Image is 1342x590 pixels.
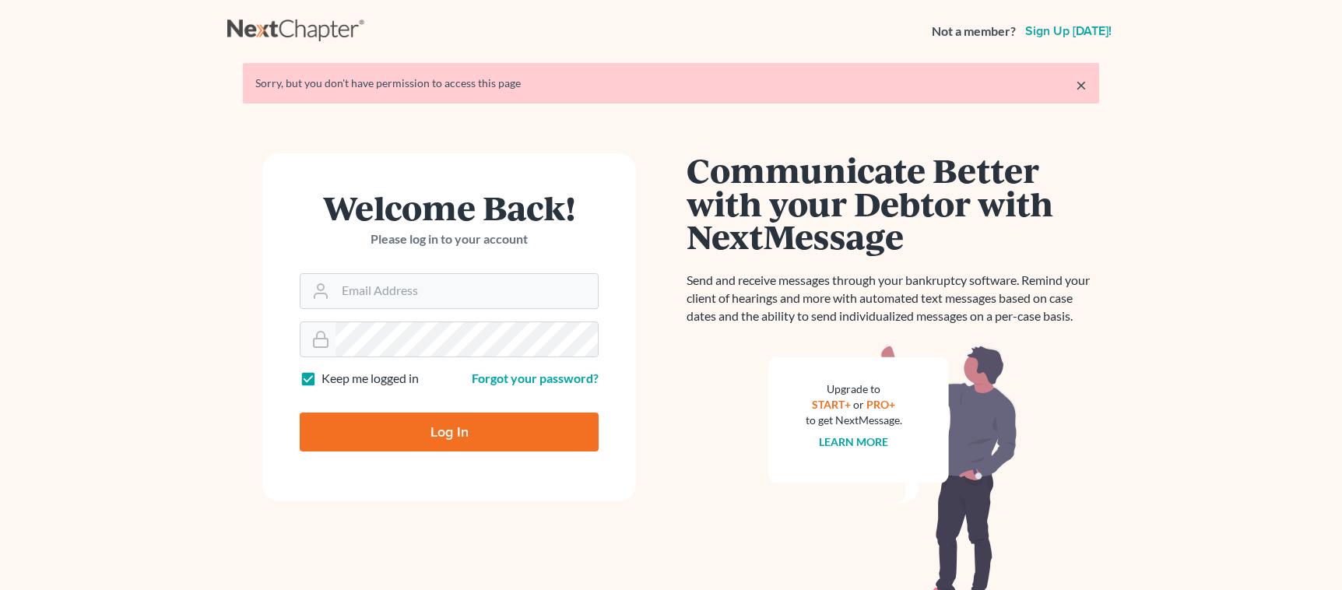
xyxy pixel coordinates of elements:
[806,413,902,428] div: to get NextMessage.
[335,274,598,308] input: Email Address
[813,398,852,411] a: START+
[932,23,1016,40] strong: Not a member?
[300,413,599,451] input: Log In
[820,435,889,448] a: Learn more
[300,230,599,248] p: Please log in to your account
[806,381,902,397] div: Upgrade to
[321,370,419,388] label: Keep me logged in
[867,398,896,411] a: PRO+
[1022,25,1115,37] a: Sign up [DATE]!
[472,371,599,385] a: Forgot your password?
[1076,76,1087,94] a: ×
[687,153,1099,253] h1: Communicate Better with your Debtor with NextMessage
[255,76,1087,91] div: Sorry, but you don't have permission to access this page
[854,398,865,411] span: or
[687,272,1099,325] p: Send and receive messages through your bankruptcy software. Remind your client of hearings and mo...
[300,191,599,224] h1: Welcome Back!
